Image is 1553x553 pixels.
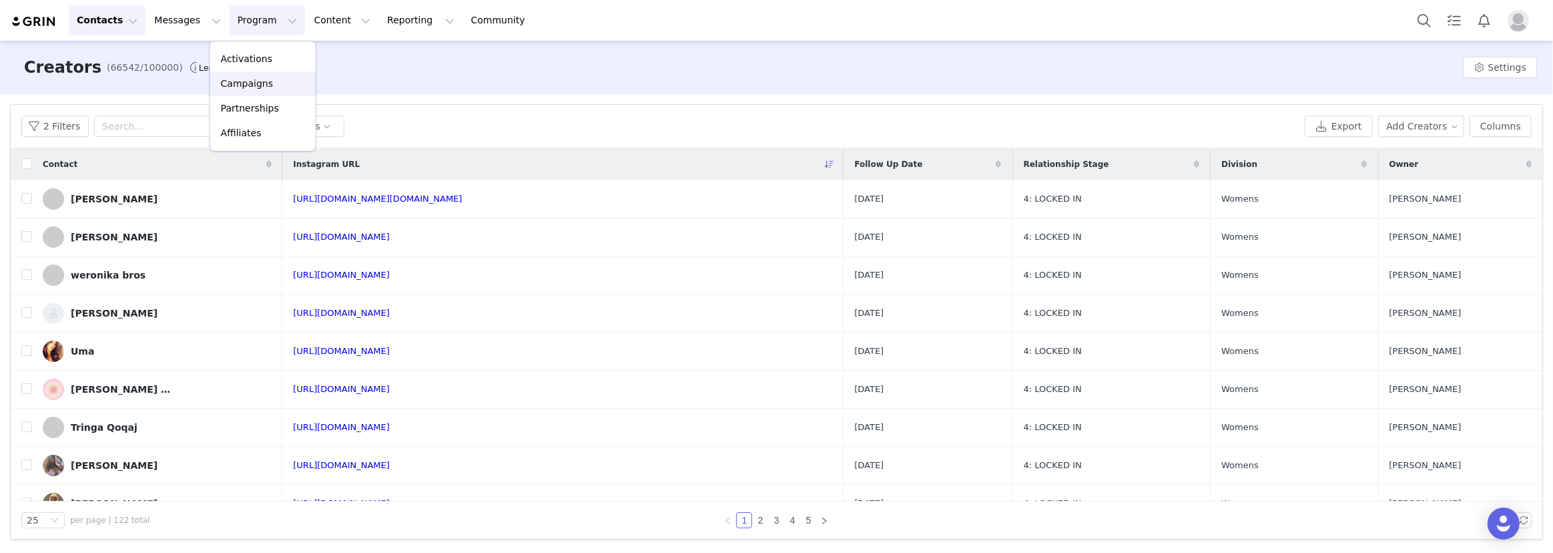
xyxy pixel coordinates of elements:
span: [DATE] [854,383,884,396]
img: 77499c84-3ec0-49ac-a89e-73dc49f6c502.jpg [43,379,64,400]
span: Follow Up Date [854,158,922,170]
span: Womens [1221,230,1259,244]
button: Export [1305,116,1373,137]
a: 1 [737,513,751,528]
span: [PERSON_NAME] [1389,345,1462,358]
a: [PERSON_NAME] [43,493,272,514]
img: placeholder-profile.jpg [1508,10,1529,31]
li: 1 [736,512,752,528]
span: 4: LOCKED IN [1024,307,1082,320]
button: Search [1410,5,1439,35]
span: Womens [1221,421,1259,434]
button: Notifications [1470,5,1499,35]
input: Search... [94,116,261,137]
h3: Creators [24,55,101,79]
i: icon: left [724,517,732,525]
button: Columns [1470,116,1532,137]
a: Tringa Qoqaj [43,417,272,438]
a: [URL][DOMAIN_NAME] [293,460,390,470]
button: 2 Filters [21,116,89,137]
span: Womens [1221,345,1259,358]
div: [PERSON_NAME] [71,232,158,242]
button: Reporting [379,5,462,35]
div: Tringa Qoqaj [71,422,137,433]
a: [URL][DOMAIN_NAME] [293,232,390,242]
span: [PERSON_NAME] [1389,497,1462,510]
span: 4: LOCKED IN [1024,192,1082,206]
span: (66542/100000) [107,61,183,75]
a: weronika bros [43,264,272,286]
span: [PERSON_NAME] [1389,192,1462,206]
span: [DATE] [854,497,884,510]
a: Tasks [1440,5,1469,35]
span: Owner [1389,158,1419,170]
span: Womens [1221,497,1259,510]
a: [URL][DOMAIN_NAME] [293,308,390,318]
span: [DATE] [854,459,884,472]
a: [URL][DOMAIN_NAME] [293,422,390,432]
a: [URL][DOMAIN_NAME] [293,270,390,280]
img: 49749247-3205-4a8c-87f4-7938b3cf9e39.jpg [43,493,64,514]
span: Relationship Stage [1024,158,1109,170]
li: 2 [752,512,768,528]
span: 4: LOCKED IN [1024,268,1082,282]
span: Womens [1221,307,1259,320]
a: [PERSON_NAME] [43,455,272,476]
span: 4: LOCKED IN [1024,383,1082,396]
span: [DATE] [854,421,884,434]
span: 4: LOCKED IN [1024,497,1082,510]
a: 4 [785,513,800,528]
span: 4: LOCKED IN [1024,421,1082,434]
button: Add Creators [1378,116,1465,137]
div: 25 [27,513,39,528]
button: Settings [1463,57,1537,78]
li: 5 [800,512,816,528]
i: icon: right [820,517,828,525]
img: grin logo [11,15,57,28]
li: Previous Page [720,512,736,528]
a: [PERSON_NAME] [43,226,272,248]
a: [URL][DOMAIN_NAME] [293,346,390,356]
span: [DATE] [854,268,884,282]
a: Community [463,5,539,35]
button: Contacts [69,5,145,35]
a: [URL][DOMAIN_NAME] [293,384,390,394]
span: [PERSON_NAME] [1389,459,1462,472]
span: Contact [43,158,77,170]
span: Womens [1221,383,1259,396]
a: 5 [801,513,816,528]
a: [PERSON_NAME] [43,303,272,324]
p: Campaigns [221,77,273,91]
div: [PERSON_NAME] [71,308,158,319]
a: 2 [753,513,767,528]
span: 4: LOCKED IN [1024,345,1082,358]
div: Open Intercom Messenger [1488,508,1520,540]
span: [DATE] [854,307,884,320]
a: [URL][DOMAIN_NAME][DOMAIN_NAME] [293,194,462,204]
button: Content [306,5,378,35]
div: [PERSON_NAME] 𝑹𝒂𝒍𝒕𝒆 [71,384,171,395]
li: 3 [768,512,784,528]
img: 1cf039ed-9e60-4cda-8a46-c5903e7a72e5.jpg [43,341,64,362]
img: 16e4289d-0292-4748-8dcb-22572b14191d.jpg [43,455,64,476]
p: Partnerships [221,102,279,116]
span: [PERSON_NAME] [1389,383,1462,396]
div: [PERSON_NAME] [71,498,158,509]
span: Womens [1221,192,1259,206]
a: [URL][DOMAIN_NAME] [293,498,390,508]
div: weronika bros [71,270,145,281]
span: [DATE] [854,192,884,206]
span: per page | 122 total [70,514,150,526]
div: Tooltip anchor [196,61,246,75]
p: Activations [221,52,272,66]
button: Messages [146,5,228,35]
button: Profile [1500,10,1542,31]
span: [DATE] [854,345,884,358]
a: 3 [769,513,784,528]
span: Instagram URL [293,158,360,170]
span: [PERSON_NAME] [1389,230,1462,244]
span: Womens [1221,459,1259,472]
div: Uma [71,346,94,357]
span: [DATE] [854,230,884,244]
